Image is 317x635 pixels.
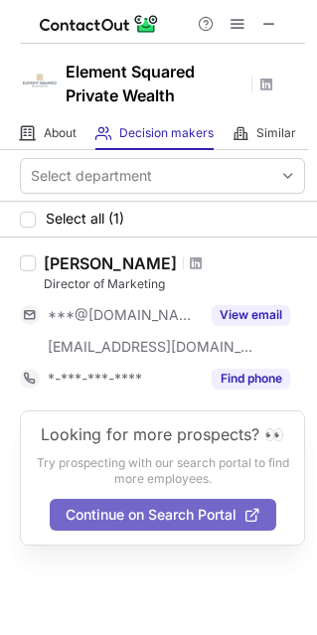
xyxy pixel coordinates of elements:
span: ***@[DOMAIN_NAME] [48,306,200,324]
span: Continue on Search Portal [66,507,237,523]
img: ContactOut v5.3.10 [40,12,159,36]
span: Similar [256,125,296,141]
div: Director of Marketing [44,275,305,293]
button: Continue on Search Portal [50,499,276,531]
img: 5b30a48cfd838e74a6764815ec72c383 [20,61,60,100]
span: Decision makers [119,125,214,141]
span: Select all (1) [46,211,124,227]
span: About [44,125,77,141]
div: Select department [31,166,152,186]
header: Looking for more prospects? 👀 [41,425,284,443]
div: [PERSON_NAME] [44,253,177,273]
button: Reveal Button [212,369,290,389]
p: Try prospecting with our search portal to find more employees. [35,455,290,487]
h1: Element Squared Private Wealth [66,60,244,107]
button: Reveal Button [212,305,290,325]
span: [EMAIL_ADDRESS][DOMAIN_NAME] [48,338,254,356]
